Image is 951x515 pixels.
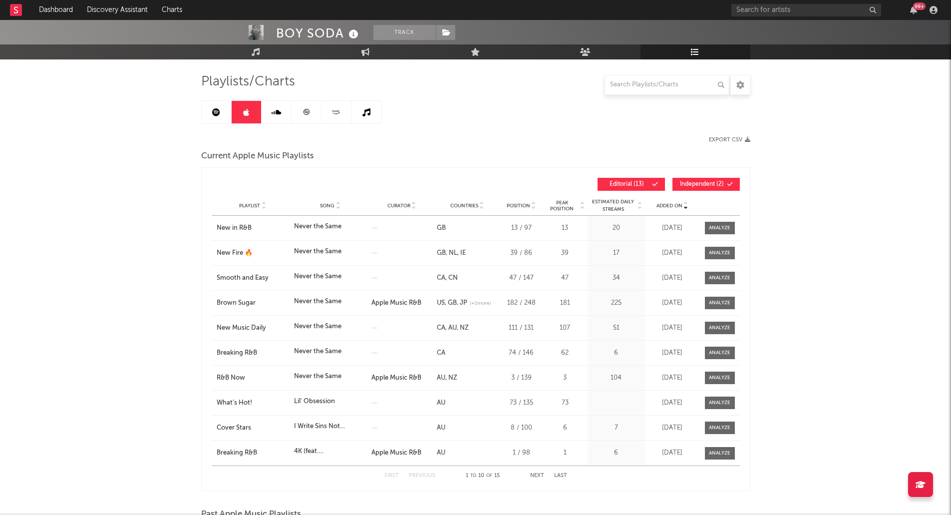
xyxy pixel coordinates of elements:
a: CA [437,325,445,331]
input: Search for artists [731,4,881,16]
a: Apple Music R&B [371,300,421,306]
a: AU [437,450,445,456]
div: 4K (feat. [PERSON_NAME]) [294,447,366,457]
a: GB [437,250,446,256]
div: [DATE] [647,298,697,308]
div: 1 / 98 [503,448,540,458]
span: Playlists/Charts [201,76,295,88]
div: 73 [545,398,585,408]
div: Never the Same [294,347,341,357]
a: Apple Music R&B [371,450,421,456]
span: Countries [450,203,478,209]
button: Export CSV [709,137,750,143]
a: CN [445,275,458,281]
span: Added On [656,203,682,209]
div: Never the Same [294,297,341,307]
div: 182 / 248 [503,298,540,308]
a: Cover Stars [217,423,289,433]
div: 74 / 146 [503,348,540,358]
a: Apple Music R&B [371,375,421,381]
div: 51 [590,323,642,333]
a: Breaking R&B [217,448,289,458]
div: 104 [590,373,642,383]
a: What's Hot! [217,398,289,408]
button: Independent(2) [672,178,740,191]
div: Never the Same [294,222,341,232]
a: CA [437,350,445,356]
div: 3 / 139 [503,373,540,383]
div: 13 / 97 [503,223,540,233]
div: 20 [590,223,642,233]
div: 17 [590,248,642,258]
button: Editorial(13) [598,178,665,191]
div: [DATE] [647,348,697,358]
div: [DATE] [647,273,697,283]
div: Breaking R&B [217,348,289,358]
div: [DATE] [647,323,697,333]
button: Next [530,473,544,479]
div: 6 [590,348,642,358]
span: Independent ( 2 ) [679,181,725,187]
div: Never the Same [294,247,341,257]
div: 8 / 100 [503,423,540,433]
span: Curator [387,203,410,209]
button: 99+ [910,6,917,14]
span: (+ 1 more) [470,300,491,307]
div: Lil' Obsession [294,397,335,407]
div: 111 / 131 [503,323,540,333]
button: Last [554,473,567,479]
a: US [437,300,445,306]
div: 39 [545,248,585,258]
input: Search Playlists/Charts [605,75,729,95]
a: AU [437,400,445,406]
span: Song [320,203,334,209]
a: NZ [445,375,457,381]
div: 225 [590,298,642,308]
div: 34 [590,273,642,283]
div: I Write Sins Not Tragedies (triple j Like A Version) [294,422,366,432]
a: New Music Daily [217,323,289,333]
div: Smooth and Easy [217,273,289,283]
div: 6 [590,448,642,458]
div: 7 [590,423,642,433]
div: [DATE] [647,248,697,258]
div: 3 [545,373,585,383]
div: BOY SODA [276,25,361,41]
div: 47 [545,273,585,283]
a: NZ [457,325,469,331]
a: NL [446,250,457,256]
div: 73 / 135 [503,398,540,408]
div: 1 10 15 [455,470,510,482]
div: 107 [545,323,585,333]
a: New Fire 🔥 [217,248,289,258]
button: Previous [409,473,435,479]
button: First [384,473,399,479]
div: 99 + [913,2,926,10]
a: IE [457,250,466,256]
div: 39 / 86 [503,248,540,258]
div: Never the Same [294,322,341,332]
a: Brown Sugar [217,298,289,308]
div: 181 [545,298,585,308]
span: Playlist [239,203,260,209]
div: [DATE] [647,373,697,383]
a: R&B Now [217,373,289,383]
button: Track [373,25,436,40]
a: JP [457,300,467,306]
div: Never the Same [294,372,341,382]
div: [DATE] [647,223,697,233]
span: Editorial ( 13 ) [604,181,650,187]
span: Estimated Daily Streams [590,198,636,213]
a: New in R&B [217,223,289,233]
span: of [486,474,492,478]
div: Never the Same [294,272,341,282]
